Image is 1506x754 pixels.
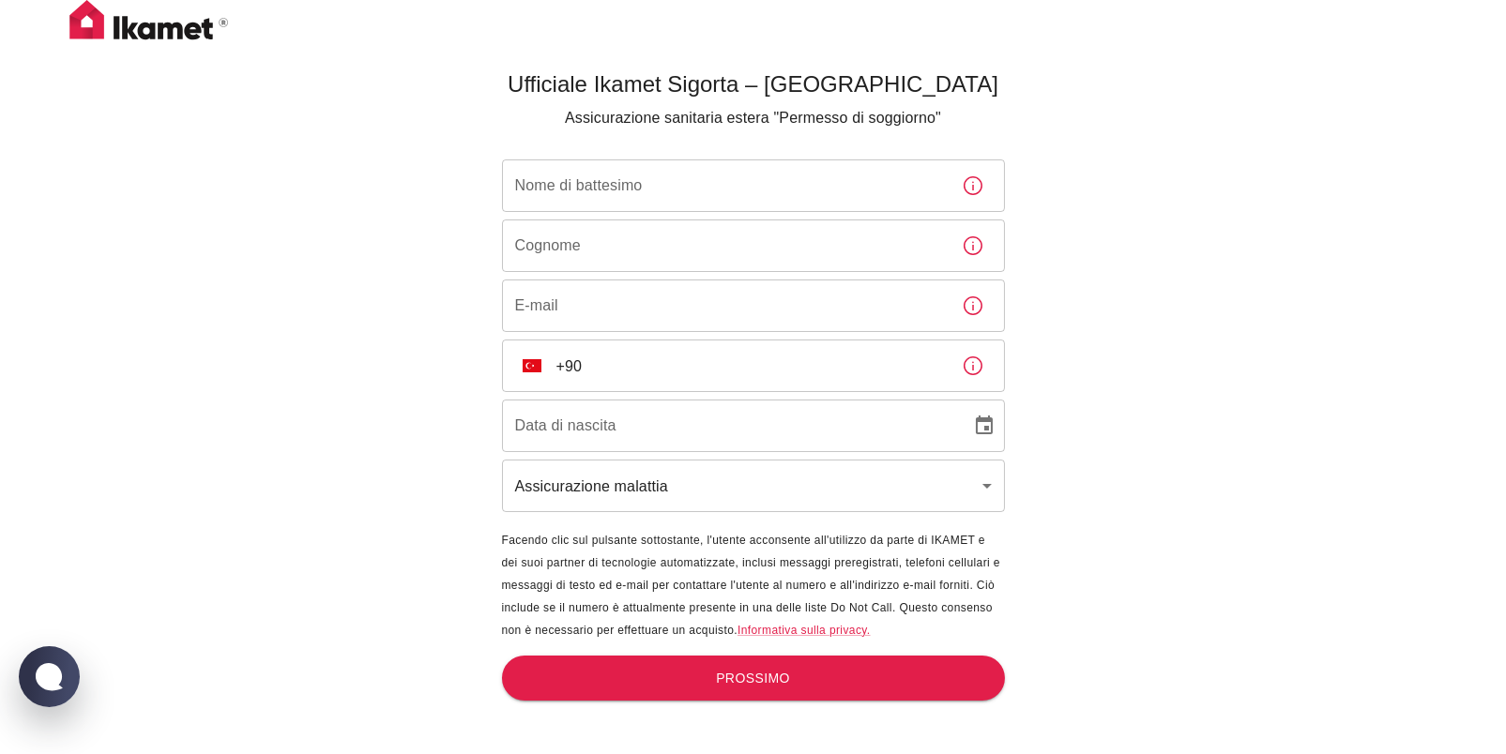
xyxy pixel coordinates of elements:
[966,407,1003,445] button: Scegli la data
[523,359,541,372] img: sconosciuto
[738,624,871,637] a: Informativa sulla privacy.
[502,400,958,452] input: GG/MM/AAAA
[502,656,1005,701] button: Prossimo
[502,460,1005,512] div: Assicurazione malattia
[716,667,790,690] font: Prossimo
[502,107,1005,129] p: Assicurazione sanitaria estera "Permesso di soggiorno"
[515,349,549,383] button: Seleziona il paese
[502,534,1000,637] span: Facendo clic sul pulsante sottostante, l'utente acconsente all'utilizzo da parte di IKAMET e dei ...
[502,69,1005,99] h5: Ufficiale Ikamet Sigorta – [GEOGRAPHIC_DATA]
